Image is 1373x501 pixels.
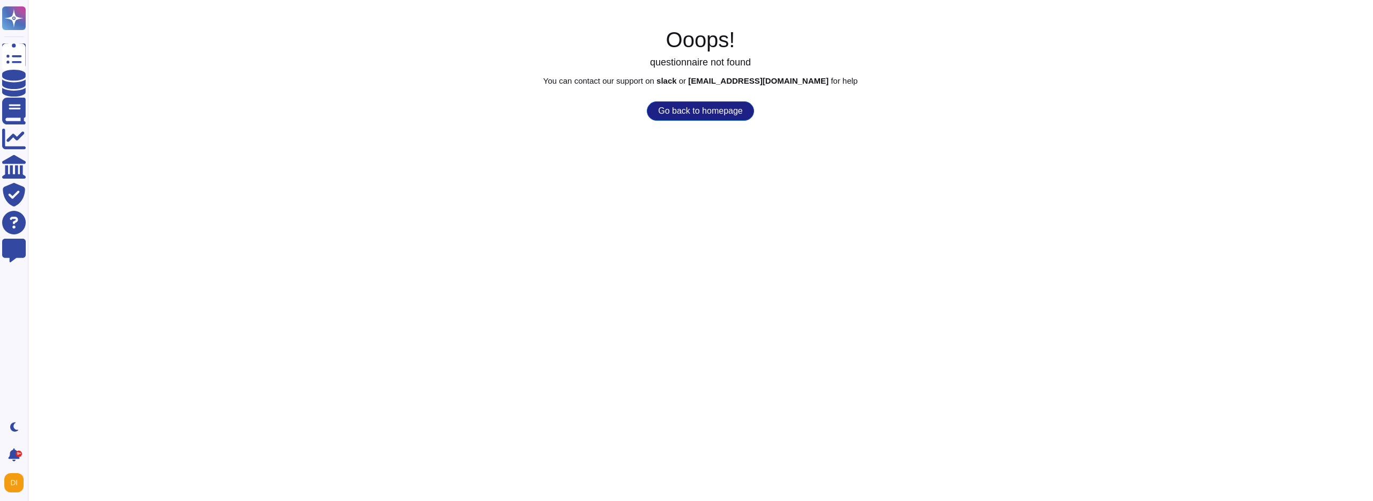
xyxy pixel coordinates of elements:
button: Go back to homepage [647,101,754,121]
button: user [2,471,31,495]
div: 9+ [16,451,22,457]
p: You can contact our support on or for help [28,77,1373,85]
b: [EMAIL_ADDRESS][DOMAIN_NAME] [688,76,829,85]
b: slack [656,76,677,85]
h1: Ooops! [28,27,1373,53]
h3: questionnaire not found [28,57,1373,69]
img: user [4,473,24,492]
